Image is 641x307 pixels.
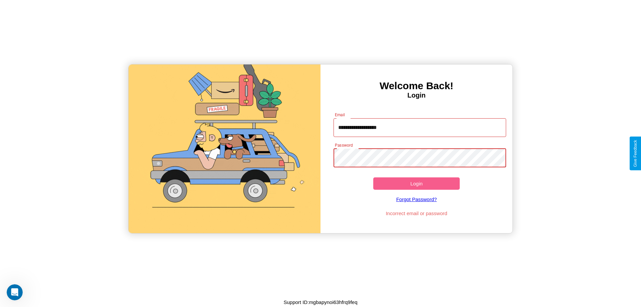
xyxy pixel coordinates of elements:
p: Incorrect email or password [330,209,503,218]
iframe: Intercom live chat [7,284,23,300]
h4: Login [320,92,512,99]
label: Password [335,142,353,148]
img: gif [129,64,320,233]
p: Support ID: mgbapynoi63hfrq9feq [284,298,358,307]
a: Forgot Password? [330,190,503,209]
label: Email [335,112,345,118]
button: Login [373,177,460,190]
div: Give Feedback [633,140,638,167]
h3: Welcome Back! [320,80,512,92]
